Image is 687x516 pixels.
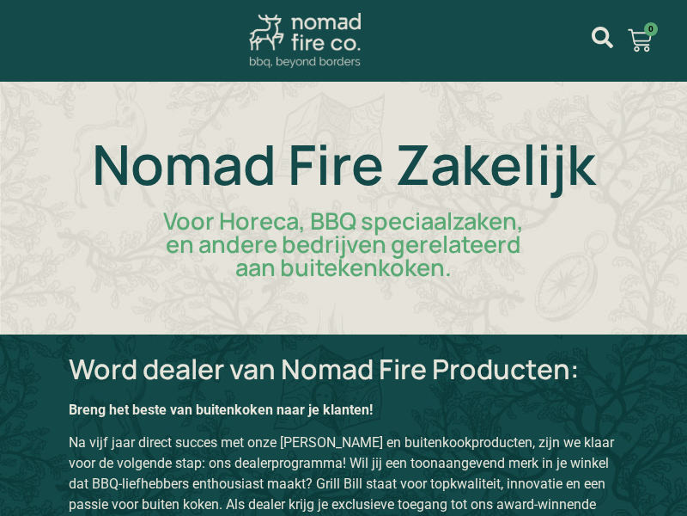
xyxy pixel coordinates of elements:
span: 0 [644,22,658,36]
h1: Voor Horeca, BBQ speciaalzaken, en andere bedrijven gerelateerd aan buitekenkoken. [148,209,539,279]
strong: Breng het beste van buitenkoken naar je klanten! [69,402,373,418]
img: Nomad Fire Co [249,13,361,69]
h1: Nomad Fire Zakelijk [17,137,670,192]
a: mijn account [592,27,613,48]
a: 0 [607,18,672,63]
h2: Word dealer van Nomad Fire Producten: [69,355,618,383]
